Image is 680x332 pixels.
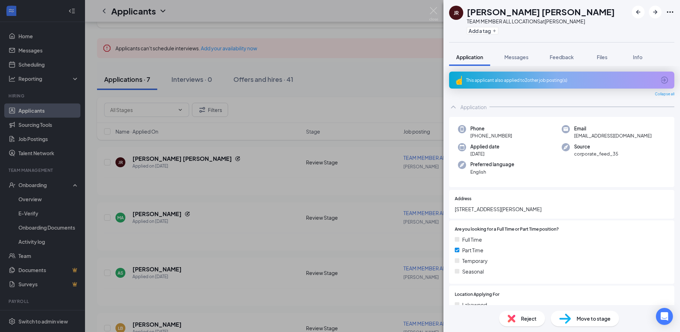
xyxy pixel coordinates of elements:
button: ArrowLeftNew [632,6,645,18]
span: Email [574,125,652,132]
div: Application [460,103,487,111]
span: Feedback [550,54,574,60]
div: TEAM MEMBER ALL LOCATIONS at [PERSON_NAME] [467,18,615,25]
button: PlusAdd a tag [467,27,498,34]
span: Applied date [470,143,499,150]
div: Open Intercom Messenger [656,308,673,325]
span: [PHONE_NUMBER] [470,132,512,139]
span: Seasonal [462,268,484,275]
span: Part Time [462,246,483,254]
span: Address [455,196,471,202]
svg: ArrowLeftNew [634,8,642,16]
span: Messages [504,54,528,60]
span: [EMAIL_ADDRESS][DOMAIN_NAME] [574,132,652,139]
div: This applicant also applied to 2 other job posting(s) [466,77,656,83]
svg: ArrowCircle [660,76,669,84]
svg: ArrowRight [651,8,659,16]
span: Are you looking for a Full Time or Part Time position? [455,226,559,233]
span: Full Time [462,236,482,243]
span: Source [574,143,618,150]
span: Temporary [462,257,488,265]
span: Preferred language [470,161,514,168]
span: Lakewood [462,301,487,309]
button: ArrowRight [649,6,662,18]
svg: ChevronUp [449,103,458,111]
span: Collapse all [655,91,674,97]
span: [DATE] [470,150,499,157]
span: Info [633,54,642,60]
span: [STREET_ADDRESS][PERSON_NAME] [455,205,669,213]
span: English [470,168,514,175]
div: JR [454,9,459,16]
span: Application [456,54,483,60]
span: Move to stage [577,315,611,322]
span: Location Applying For [455,291,499,298]
h1: [PERSON_NAME] [PERSON_NAME] [467,6,615,18]
span: Reject [521,315,537,322]
span: Phone [470,125,512,132]
span: corporate_feed_35 [574,150,618,157]
svg: Ellipses [666,8,674,16]
span: Files [597,54,607,60]
svg: Plus [492,29,497,33]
